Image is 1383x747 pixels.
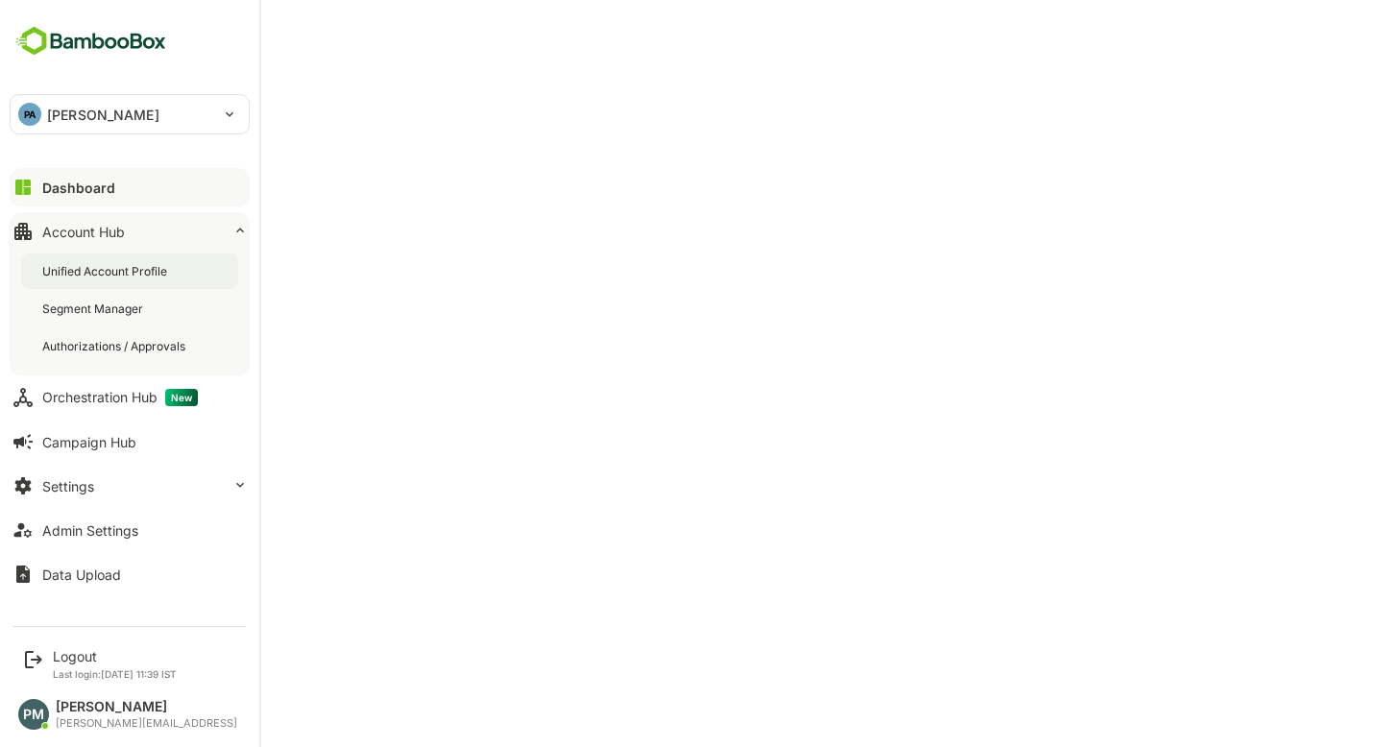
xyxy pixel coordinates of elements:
[10,168,250,206] button: Dashboard
[10,378,250,417] button: Orchestration HubNew
[18,103,41,126] div: PA
[47,105,159,125] p: [PERSON_NAME]
[53,648,177,664] div: Logout
[53,668,177,680] p: Last login: [DATE] 11:39 IST
[18,699,49,730] div: PM
[10,23,172,60] img: BambooboxFullLogoMark.5f36c76dfaba33ec1ec1367b70bb1252.svg
[56,699,237,715] div: [PERSON_NAME]
[10,212,250,251] button: Account Hub
[42,301,147,317] div: Segment Manager
[10,555,250,593] button: Data Upload
[10,511,250,549] button: Admin Settings
[42,566,121,583] div: Data Upload
[42,389,198,406] div: Orchestration Hub
[42,522,138,539] div: Admin Settings
[165,389,198,406] span: New
[42,338,189,354] div: Authorizations / Approvals
[42,224,125,240] div: Account Hub
[56,717,237,730] div: [PERSON_NAME][EMAIL_ADDRESS]
[42,434,136,450] div: Campaign Hub
[10,422,250,461] button: Campaign Hub
[11,95,249,133] div: PA[PERSON_NAME]
[42,180,115,196] div: Dashboard
[42,263,171,279] div: Unified Account Profile
[42,478,94,494] div: Settings
[10,467,250,505] button: Settings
